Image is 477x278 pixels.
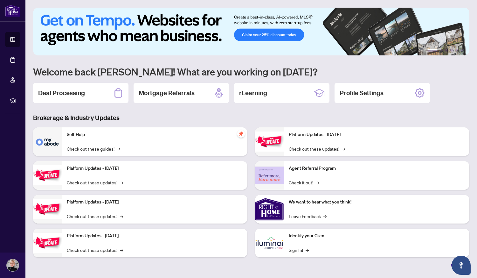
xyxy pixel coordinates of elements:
button: 6 [460,49,463,52]
p: Platform Updates - [DATE] [67,199,242,206]
button: 3 [445,49,448,52]
span: → [306,246,309,253]
h2: Mortgage Referrals [139,89,195,97]
a: Check out these updates!→ [289,145,345,152]
button: 5 [455,49,458,52]
a: Check it out!→ [289,179,319,186]
img: We want to hear what you think! [255,195,284,224]
h2: Deal Processing [38,89,85,97]
h2: rLearning [239,89,267,97]
img: Platform Updates - June 23, 2025 [255,132,284,152]
img: Slide 0 [33,8,469,55]
img: Platform Updates - July 21, 2025 [33,199,62,219]
p: Self-Help [67,131,242,138]
a: Check out these updates!→ [67,246,123,253]
img: Platform Updates - September 16, 2025 [33,165,62,185]
p: Platform Updates - [DATE] [289,131,464,138]
img: logo [5,5,20,17]
p: Agent Referral Program [289,165,464,172]
span: → [120,213,123,220]
img: Platform Updates - July 8, 2025 [33,233,62,253]
span: → [342,145,345,152]
span: → [120,246,123,253]
p: We want to hear what you think! [289,199,464,206]
h1: Welcome back [PERSON_NAME]! What are you working on [DATE]? [33,66,469,78]
button: 2 [440,49,443,52]
a: Leave Feedback→ [289,213,327,220]
h3: Brokerage & Industry Updates [33,113,469,122]
span: → [120,179,123,186]
img: Self-Help [33,127,62,156]
p: Identify your Client [289,232,464,239]
span: → [323,213,327,220]
span: pushpin [237,130,245,138]
a: Check out these updates!→ [67,179,123,186]
a: Check out these updates!→ [67,213,123,220]
button: 1 [427,49,438,52]
p: Platform Updates - [DATE] [67,232,242,239]
h2: Profile Settings [340,89,384,97]
span: → [316,179,319,186]
span: → [117,145,120,152]
img: Profile Icon [7,259,19,271]
img: Agent Referral Program [255,167,284,184]
img: Identify your Client [255,229,284,257]
button: 4 [450,49,453,52]
a: Sign In!→ [289,246,309,253]
button: Open asap [452,256,471,275]
a: Check out these guides!→ [67,145,120,152]
p: Platform Updates - [DATE] [67,165,242,172]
